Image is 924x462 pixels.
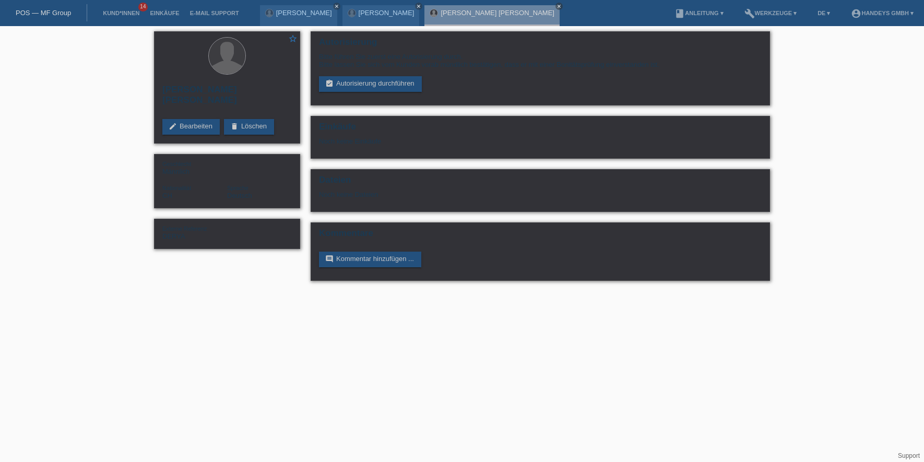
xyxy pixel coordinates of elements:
i: close [556,4,562,9]
a: account_circleHandeys GmbH ▾ [846,10,919,16]
a: assignment_turned_inAutorisierung durchführen [319,76,422,92]
i: close [334,4,339,9]
i: edit [169,122,177,131]
a: editBearbeiten [162,119,220,135]
h2: [PERSON_NAME] [PERSON_NAME] [162,85,292,111]
a: commentKommentar hinzufügen ... [319,252,421,267]
a: star_border [288,34,298,45]
span: 14 [138,3,148,11]
h2: Kommentare [319,228,762,244]
i: comment [325,255,334,263]
h2: Einkäufe [319,122,762,137]
i: assignment_turned_in [325,79,334,88]
span: Geschlecht [162,161,191,167]
span: Sprache [227,185,248,191]
a: deleteLöschen [224,119,274,135]
h2: Dateien [319,175,762,191]
div: DERYA [162,224,227,240]
a: [PERSON_NAME] [359,9,414,17]
i: star_border [288,34,298,43]
a: E-Mail Support [185,10,244,16]
div: Männlich [162,160,227,175]
a: Kund*innen [98,10,145,16]
i: book [674,8,685,19]
a: close [415,3,422,10]
span: Deutsch [227,192,252,199]
a: POS — MF Group [16,9,71,17]
a: close [555,3,563,10]
i: build [744,8,755,19]
a: bookAnleitung ▾ [669,10,728,16]
div: Bitte führen Sie zuerst eine Autorisierung durch. Bitte lassen Sie sich vom Kunden vorab mündlich... [319,53,762,68]
a: buildWerkzeuge ▾ [739,10,802,16]
i: account_circle [851,8,861,19]
a: close [333,3,340,10]
span: Externe Referenz [162,226,207,232]
a: Support [898,452,920,459]
span: Schweiz [162,192,172,199]
i: close [416,4,421,9]
a: DE ▾ [812,10,835,16]
span: Nationalität [162,185,191,191]
a: Einkäufe [145,10,184,16]
a: [PERSON_NAME] [276,9,332,17]
div: Noch keine Dateien [319,191,638,198]
h2: Autorisierung [319,37,762,53]
a: [PERSON_NAME] [PERSON_NAME] [441,9,554,17]
div: Noch keine Einkäufe [319,137,762,153]
i: delete [230,122,239,131]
